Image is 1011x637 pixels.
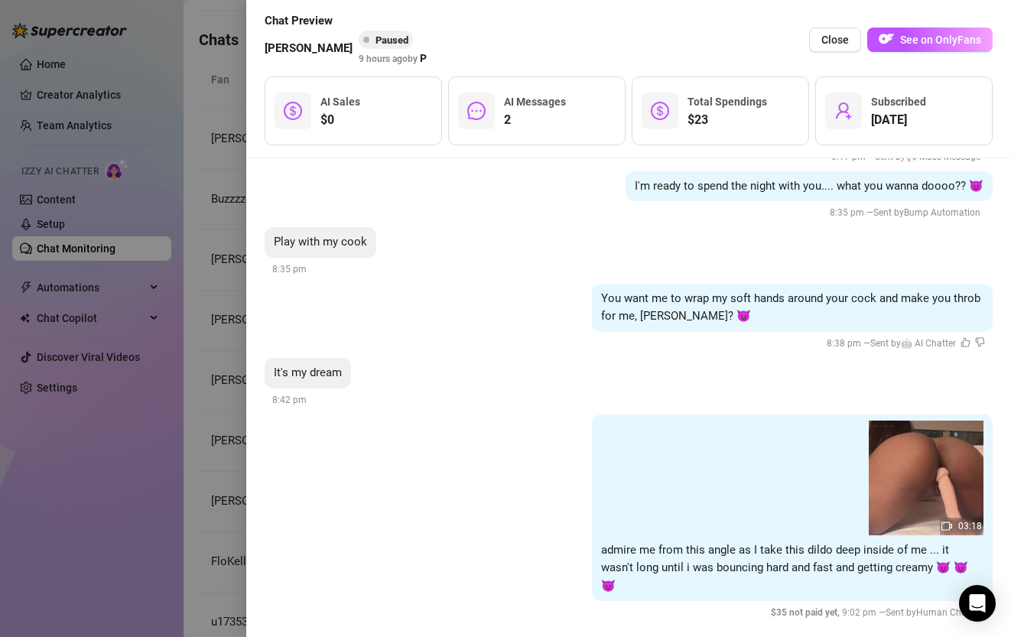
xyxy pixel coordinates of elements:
[867,28,993,53] a: OFSee on OnlyFans
[875,151,980,162] span: Sent by 📢 Mass Message
[867,28,993,52] button: OFSee on OnlyFans
[959,585,996,622] div: Open Intercom Messenger
[871,96,926,108] span: Subscribed
[359,54,427,64] span: 9 hours ago by
[821,34,849,46] span: Close
[601,291,980,323] span: You want me to wrap my soft hands around your cock and make you throb for me, [PERSON_NAME]? 😈
[601,543,968,593] span: admire me from this angle as I take this dildo deep inside of me ... it wasn't long until i was b...
[873,207,980,218] span: Sent by Bump Automation
[504,96,566,108] span: AI Messages
[831,151,985,162] span: 3:17 pm —
[941,521,952,531] span: video-camera
[886,607,980,618] span: Sent by Human Chatter
[961,337,970,347] span: like
[688,111,767,129] span: $23
[771,607,985,618] span: 9:02 pm —
[688,96,767,108] span: Total Spendings
[827,338,985,349] span: 8:38 pm —
[809,28,861,52] button: Close
[375,34,408,46] span: Paused
[975,337,985,347] span: dislike
[320,96,360,108] span: AI Sales
[274,235,367,249] span: Play with my cook
[284,102,302,120] span: dollar
[870,338,956,349] span: Sent by 🤖 AI Chatter
[467,102,486,120] span: message
[265,40,353,58] span: [PERSON_NAME]
[272,395,307,405] span: 8:42 pm
[651,102,669,120] span: dollar
[834,102,853,120] span: user-add
[871,111,926,129] span: [DATE]
[320,111,360,129] span: $0
[900,34,981,46] span: See on OnlyFans
[272,264,307,275] span: 8:35 pm
[879,31,894,47] img: OF
[771,607,842,618] span: $ 35 not paid yet ,
[635,179,983,193] span: I'm ready to spend the night with you.... what you wanna doooo?? 😈
[958,521,982,531] span: 03:18
[869,421,983,535] img: media
[830,207,985,218] span: 8:35 pm —
[274,366,342,379] span: It's my dream
[265,12,427,31] span: Chat Preview
[504,111,566,129] span: 2
[420,50,427,67] span: P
